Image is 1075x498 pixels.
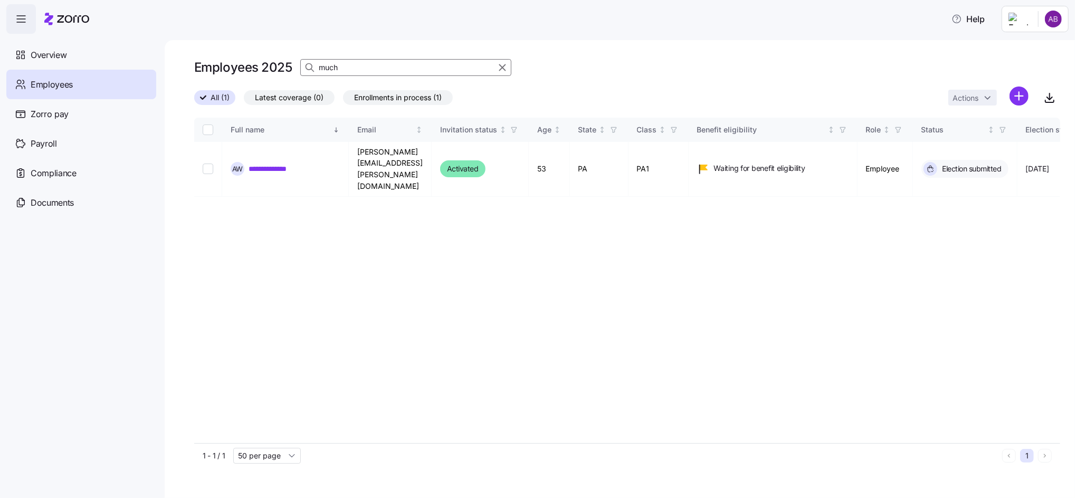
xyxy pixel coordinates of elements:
[6,158,156,188] a: Compliance
[222,118,349,142] th: Full nameSorted descending
[231,124,331,136] div: Full name
[921,124,986,136] div: Status
[598,126,606,133] div: Not sorted
[1038,449,1052,463] button: Next page
[1020,449,1034,463] button: 1
[432,118,529,142] th: Invitation statusNot sorted
[1026,164,1049,174] span: [DATE]
[203,451,225,461] span: 1 - 1 / 1
[529,142,570,197] td: 53
[827,126,835,133] div: Not sorted
[31,49,66,62] span: Overview
[529,118,570,142] th: AgeNot sorted
[913,118,1017,142] th: StatusNot sorted
[858,142,913,197] td: Employee
[570,142,629,197] td: PA
[578,124,597,136] div: State
[211,91,230,104] span: All (1)
[554,126,561,133] div: Not sorted
[952,13,985,25] span: Help
[440,124,497,136] div: Invitation status
[537,124,551,136] div: Age
[255,91,324,104] span: Latest coverage (0)
[349,118,432,142] th: EmailNot sorted
[629,118,689,142] th: ClassNot sorted
[570,118,629,142] th: StateNot sorted
[948,90,997,106] button: Actions
[866,124,881,136] div: Role
[1002,449,1016,463] button: Previous page
[6,70,156,99] a: Employees
[415,126,423,133] div: Not sorted
[689,118,858,142] th: Benefit eligibilityNot sorted
[714,163,805,174] span: Waiting for benefit eligibility
[203,125,213,135] input: Select all records
[953,94,978,102] span: Actions
[637,124,657,136] div: Class
[629,142,689,197] td: PA1
[6,129,156,158] a: Payroll
[939,164,1002,174] span: Election submitted
[697,124,826,136] div: Benefit eligibility
[31,108,69,121] span: Zorro pay
[659,126,666,133] div: Not sorted
[194,59,292,75] h1: Employees 2025
[1009,13,1030,25] img: Employer logo
[6,188,156,217] a: Documents
[1045,11,1062,27] img: c6b7e62a50e9d1badab68c8c9b51d0dd
[499,126,507,133] div: Not sorted
[31,78,73,91] span: Employees
[357,124,414,136] div: Email
[354,91,442,104] span: Enrollments in process (1)
[332,126,340,133] div: Sorted descending
[31,137,57,150] span: Payroll
[447,162,479,175] span: Activated
[1026,124,1072,136] div: Election start
[943,8,993,30] button: Help
[1010,87,1029,106] svg: add icon
[31,196,74,209] span: Documents
[203,164,213,174] input: Select record 1
[987,126,995,133] div: Not sorted
[6,99,156,129] a: Zorro pay
[883,126,890,133] div: Not sorted
[232,166,243,173] span: A W
[858,118,913,142] th: RoleNot sorted
[6,40,156,70] a: Overview
[31,167,77,180] span: Compliance
[349,142,432,197] td: [PERSON_NAME][EMAIL_ADDRESS][PERSON_NAME][DOMAIN_NAME]
[300,59,511,76] input: Search employees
